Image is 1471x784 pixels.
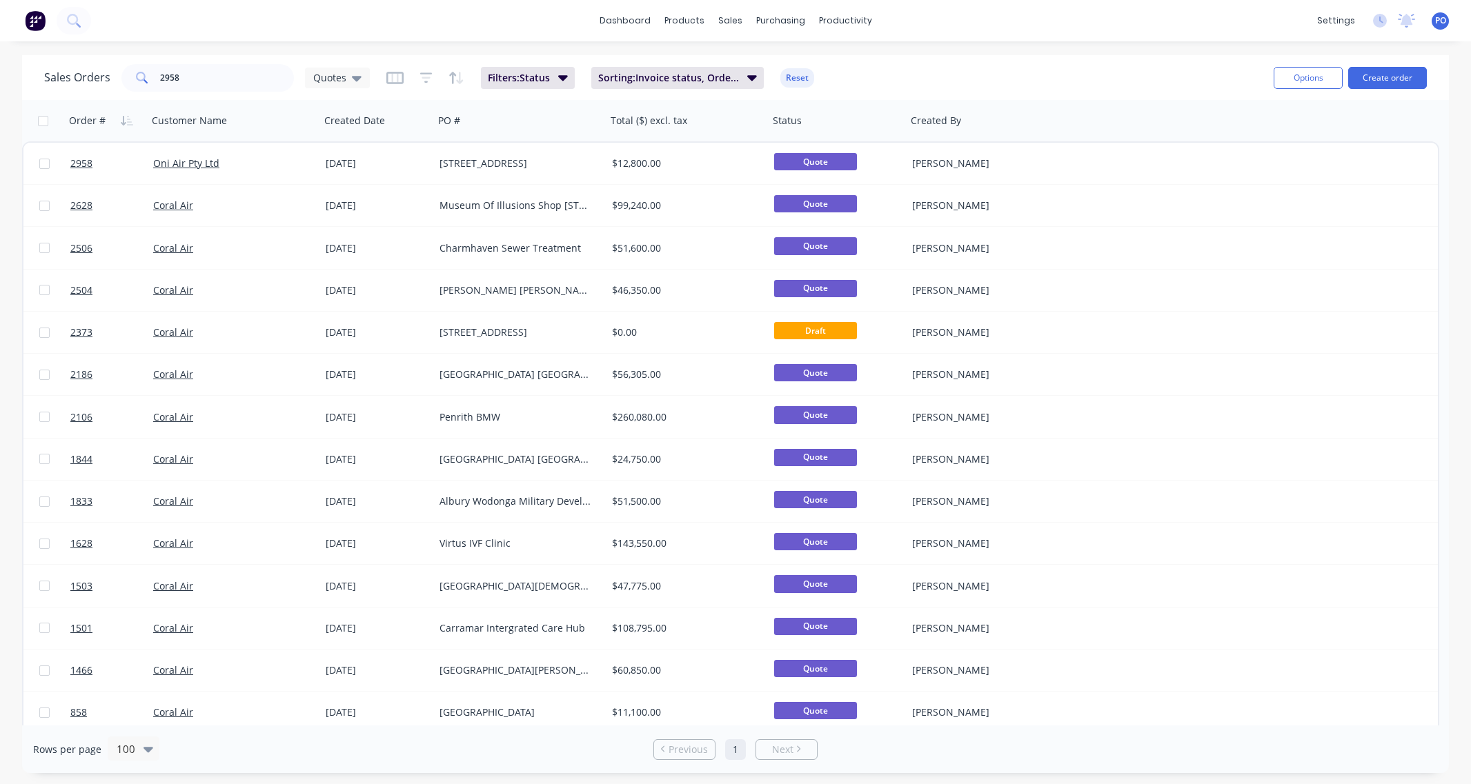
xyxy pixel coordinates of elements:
span: 1503 [70,579,92,593]
a: 1503 [70,565,153,607]
a: Coral Air [153,536,193,550]
div: [PERSON_NAME] [912,536,1065,550]
span: Quote [774,449,857,466]
div: [PERSON_NAME] [912,663,1065,677]
a: 2628 [70,185,153,226]
span: Quote [774,618,857,635]
img: Factory [25,10,46,31]
span: 1501 [70,621,92,635]
div: [GEOGRAPHIC_DATA] [GEOGRAPHIC_DATA] [440,368,593,381]
a: Coral Air [153,452,193,465]
a: 2506 [70,228,153,269]
a: Next page [756,743,817,756]
div: [PERSON_NAME] [912,368,1065,381]
span: Rows per page [33,743,101,756]
a: Coral Air [153,705,193,718]
a: 858 [70,692,153,733]
div: [DATE] [326,663,428,677]
a: 2186 [70,354,153,395]
span: Quote [774,237,857,254]
a: Coral Air [153,283,193,296]
div: [DATE] [326,283,428,297]
a: Oni Air Pty Ltd [153,157,219,170]
div: $51,600.00 [612,241,756,255]
div: Virtus IVF Clinic [440,536,593,550]
span: 2504 [70,283,92,297]
span: Next [772,743,793,756]
span: Quote [774,406,857,423]
div: Penrith BMW [440,410,593,424]
span: Sorting: Invoice status, Order # [598,71,739,85]
span: Quote [774,660,857,677]
a: Page 1 is your current page [725,739,746,760]
div: [DATE] [326,241,428,255]
div: [PERSON_NAME] [912,241,1065,255]
div: Carramar Intergrated Care Hub [440,621,593,635]
div: Status [773,114,802,128]
div: $260,080.00 [612,410,756,424]
span: Quote [774,153,857,170]
span: 2106 [70,410,92,424]
div: [GEOGRAPHIC_DATA] [440,705,593,719]
div: $99,240.00 [612,199,756,212]
a: Coral Air [153,494,193,507]
div: [PERSON_NAME] [912,579,1065,593]
div: PO # [438,114,460,128]
div: [PERSON_NAME] [912,410,1065,424]
span: 2373 [70,325,92,339]
a: 2504 [70,270,153,311]
span: 1833 [70,494,92,508]
div: $51,500.00 [612,494,756,508]
div: productivity [812,10,879,31]
span: 858 [70,705,87,719]
div: $12,800.00 [612,157,756,170]
div: [PERSON_NAME] [912,325,1065,339]
a: Coral Air [153,368,193,381]
div: Created Date [324,114,385,128]
div: [GEOGRAPHIC_DATA] [GEOGRAPHIC_DATA][PERSON_NAME] [440,452,593,466]
div: sales [711,10,749,31]
a: 1833 [70,481,153,522]
div: [PERSON_NAME] [912,157,1065,170]
div: products [658,10,711,31]
span: PO [1435,14,1446,27]
div: [STREET_ADDRESS] [440,325,593,339]
span: Quote [774,702,857,719]
a: 2373 [70,312,153,353]
span: Quote [774,364,857,381]
div: [GEOGRAPHIC_DATA][PERSON_NAME] [440,663,593,677]
span: Filters: Status [488,71,550,85]
div: [DATE] [326,325,428,339]
div: [DATE] [326,452,428,466]
span: 1628 [70,536,92,550]
div: [DATE] [326,157,428,170]
div: Created By [911,114,961,128]
a: 1466 [70,650,153,691]
span: 2958 [70,157,92,170]
div: [DATE] [326,536,428,550]
span: Quote [774,491,857,508]
div: [PERSON_NAME] [912,705,1065,719]
div: [PERSON_NAME] [912,494,1065,508]
div: $11,100.00 [612,705,756,719]
div: [DATE] [326,705,428,719]
button: Filters:Status [481,67,575,89]
span: 2628 [70,199,92,212]
span: Quote [774,575,857,592]
div: $56,305.00 [612,368,756,381]
ul: Pagination [648,739,823,760]
div: [DATE] [326,621,428,635]
div: Total ($) excl. tax [611,114,687,128]
a: 2106 [70,396,153,438]
div: [STREET_ADDRESS] [440,157,593,170]
div: $108,795.00 [612,621,756,635]
button: Sorting:Invoice status, Order # [591,67,764,89]
div: [DATE] [326,368,428,381]
a: Coral Air [153,410,193,423]
div: $46,350.00 [612,283,756,297]
div: $143,550.00 [612,536,756,550]
input: Search... [160,64,295,92]
div: Charmhaven Sewer Treatment [440,241,593,255]
div: $24,750.00 [612,452,756,466]
div: [PERSON_NAME] [PERSON_NAME] Industrial [440,283,593,297]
